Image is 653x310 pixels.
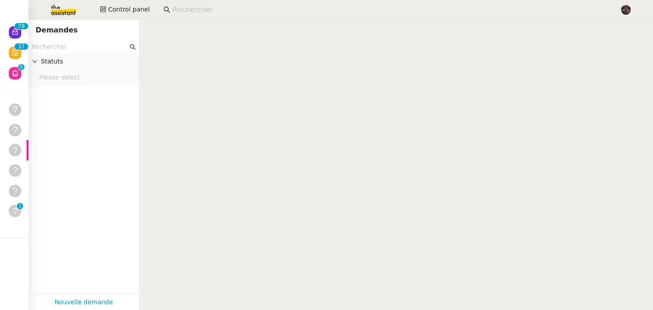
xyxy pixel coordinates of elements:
p: 1 [18,203,22,211]
img: 2af2e8ed-4e7a-4339-b054-92d163d57814 [621,5,631,15]
input: Rechercher [32,42,128,52]
nz-badge-sup: 78 [14,23,28,29]
p: 7 [21,44,25,52]
input: Rechercher [172,4,611,16]
span: Statuts [41,56,135,67]
nz-badge-sup: 1 [17,203,23,209]
span: Control panel [108,4,150,15]
div: Statuts [28,53,139,70]
button: Control panel [95,4,155,16]
nz-badge-sup: 5 [18,64,24,70]
a: Nouvelle demande [55,297,113,307]
nz-badge-sup: 37 [14,44,28,50]
p: 8 [21,23,25,31]
p: 3 [18,44,21,52]
p: 5 [20,64,23,72]
p: 7 [18,23,21,31]
nz-page-header-title: Demandes [36,24,78,36]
